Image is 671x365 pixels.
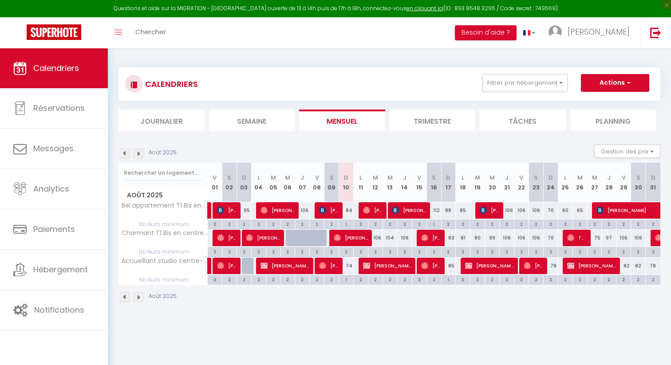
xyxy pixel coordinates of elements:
th: 14 [397,163,412,202]
div: 2 [295,220,309,228]
span: Tabea Zmiskol [567,229,587,246]
div: 2 [500,247,514,255]
th: 27 [587,163,602,202]
th: 19 [470,163,485,202]
div: 2 [295,275,309,283]
th: 07 [295,163,310,202]
abbr: L [359,173,362,182]
th: 22 [514,163,529,202]
img: logout [650,27,661,38]
img: ... [549,25,562,39]
span: Charmant T1 Bis en centre de ville de [GEOGRAPHIC_DATA] [120,230,209,236]
div: 2 [222,220,237,228]
th: 23 [529,163,543,202]
span: Notifications [34,304,84,315]
p: Août 2025 [149,292,177,301]
div: 2 [573,247,587,255]
span: Analytics [33,183,69,194]
span: [PERSON_NAME] [334,229,368,246]
h3: CALENDRIERS [143,74,198,94]
div: 2 [222,275,237,283]
div: 2 [500,275,514,283]
div: 1 [339,220,353,228]
abbr: M [285,173,290,182]
abbr: D [446,173,450,182]
span: Bel appartement T1 Bis en centre ville de [GEOGRAPHIC_DATA] [120,202,209,209]
div: 2 [558,247,572,255]
th: 09 [324,163,339,202]
a: en cliquant ici [407,4,443,12]
div: 106 [500,230,514,246]
div: 2 [281,247,295,255]
div: 85 [456,202,470,219]
th: 31 [646,163,660,202]
span: Chercher [135,27,166,36]
div: 78 [646,258,660,274]
th: 11 [354,163,368,202]
span: [PERSON_NAME] [524,257,543,274]
div: 2 [354,275,368,283]
abbr: L [257,173,260,182]
div: 106 [529,202,543,219]
span: Nb Nuits minimum [119,275,207,285]
div: 2 [324,220,339,228]
th: 16 [426,163,441,202]
div: 2 [252,220,266,228]
th: 29 [616,163,631,202]
div: 2 [398,220,412,228]
th: 18 [456,163,470,202]
th: 30 [631,163,646,202]
div: 2 [588,247,602,255]
div: 2 [470,220,485,228]
div: 2 [383,275,397,283]
span: [PERSON_NAME] [421,229,441,246]
span: Messages [33,143,74,154]
abbr: L [462,173,464,182]
div: 106 [514,230,529,246]
button: Besoin d'aide ? [455,25,517,40]
div: 70 [543,230,558,246]
div: 1 [442,275,456,283]
li: Planning [570,110,656,131]
div: 82 [631,258,646,274]
div: 88 [441,202,456,219]
abbr: J [403,173,407,182]
div: 2 [368,247,383,255]
abbr: J [607,173,611,182]
span: Nb Nuits minimum [119,220,207,229]
abbr: M [387,173,393,182]
div: 2 [383,220,397,228]
abbr: M [271,173,276,182]
div: 2 [456,247,470,255]
div: 2 [485,220,499,228]
div: 106 [529,230,543,246]
li: Semaine [209,110,295,131]
abbr: V [213,173,217,182]
div: 1 [427,220,441,228]
th: 13 [383,163,397,202]
span: [PERSON_NAME] [465,257,514,274]
th: 28 [602,163,616,202]
div: 106 [295,202,310,219]
span: [PERSON_NAME] [567,257,616,274]
abbr: V [417,173,421,182]
span: Août 2025 [119,189,207,202]
div: 2 [427,275,441,283]
div: 2 [310,220,324,228]
div: 2 [354,220,368,228]
div: 2 [646,247,660,255]
li: Tâches [480,110,566,131]
abbr: S [227,173,231,182]
span: [PERSON_NAME] [568,26,630,37]
span: Hébergement [33,264,88,275]
div: 2 [485,247,499,255]
div: 2 [368,220,383,228]
div: 2 [514,220,529,228]
th: 12 [368,163,383,202]
span: Nb Nuits minimum [119,247,207,257]
div: 2 [573,220,587,228]
div: 106 [631,230,646,246]
span: Réservations [33,102,85,114]
div: 84 [339,202,354,219]
li: Journalier [118,110,205,131]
